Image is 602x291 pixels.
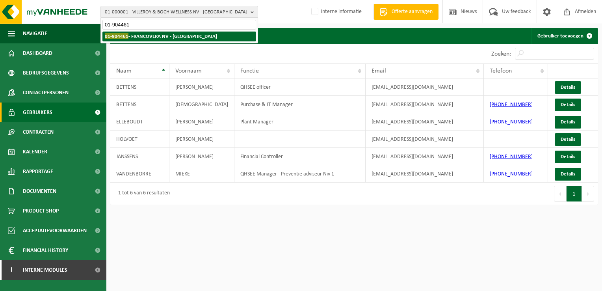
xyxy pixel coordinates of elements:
span: Bedrijfsgegevens [23,63,69,83]
td: MIEKE [169,165,234,183]
strong: - FRANCOVERA NV - [GEOGRAPHIC_DATA] [105,33,217,39]
td: ELLEBOUDT [110,113,169,131]
span: Acceptatievoorwaarden [23,221,87,241]
button: 01-000001 - VILLEROY & BOCH WELLNESS NV - [GEOGRAPHIC_DATA] [100,6,258,18]
td: HOLVOET [110,131,169,148]
span: Financial History [23,241,68,260]
td: Purchase & IT Manager [234,96,366,113]
td: [EMAIL_ADDRESS][DOMAIN_NAME] [366,165,484,183]
span: Rapportage [23,162,53,181]
td: [EMAIL_ADDRESS][DOMAIN_NAME] [366,148,484,165]
span: Gebruikers [23,103,52,122]
td: BETTENS [110,96,169,113]
span: Contracten [23,122,54,142]
a: [PHONE_NUMBER] [490,171,533,177]
a: Details [555,116,581,129]
span: Interne modules [23,260,67,280]
span: Kalender [23,142,47,162]
button: Previous [554,186,567,201]
td: QHSEE officer [234,78,366,96]
td: [EMAIL_ADDRESS][DOMAIN_NAME] [366,131,484,148]
span: Navigatie [23,24,47,43]
span: 01-000001 - VILLEROY & BOCH WELLNESS NV - [GEOGRAPHIC_DATA] [105,6,247,18]
span: 01-904461 [105,33,128,39]
span: Product Shop [23,201,59,221]
a: [PHONE_NUMBER] [490,154,533,160]
input: Zoeken naar gekoppelde vestigingen [102,20,256,30]
div: 1 tot 6 van 6 resultaten [114,187,170,201]
td: [PERSON_NAME] [169,78,234,96]
td: [PERSON_NAME] [169,131,234,148]
span: Documenten [23,181,56,201]
td: [DEMOGRAPHIC_DATA] [169,96,234,113]
td: [EMAIL_ADDRESS][DOMAIN_NAME] [366,113,484,131]
td: VANDENBORRE [110,165,169,183]
td: QHSEE Manager - Preventie adviseur Niv 1 [234,165,366,183]
span: Contactpersonen [23,83,69,103]
td: JANSSENS [110,148,169,165]
span: Email [372,68,386,74]
a: [PHONE_NUMBER] [490,102,533,108]
td: [PERSON_NAME] [169,113,234,131]
td: [PERSON_NAME] [169,148,234,165]
button: Next [582,186,594,201]
span: Naam [116,68,132,74]
a: Details [555,151,581,163]
a: Details [555,133,581,146]
span: Functie [240,68,259,74]
td: BETTENS [110,78,169,96]
span: Dashboard [23,43,52,63]
a: Details [555,168,581,181]
a: [PHONE_NUMBER] [490,119,533,125]
a: Details [555,81,581,94]
td: [EMAIL_ADDRESS][DOMAIN_NAME] [366,78,484,96]
label: Zoeken: [491,51,511,57]
td: [EMAIL_ADDRESS][DOMAIN_NAME] [366,96,484,113]
span: Offerte aanvragen [390,8,435,16]
span: Telefoon [490,68,512,74]
a: Gebruiker toevoegen [531,28,597,44]
span: Voornaam [175,68,202,74]
td: Financial Controller [234,148,366,165]
label: Interne informatie [310,6,362,18]
span: I [8,260,15,280]
a: Offerte aanvragen [373,4,438,20]
td: Plant Manager [234,113,366,131]
button: 1 [567,186,582,201]
a: Details [555,99,581,111]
